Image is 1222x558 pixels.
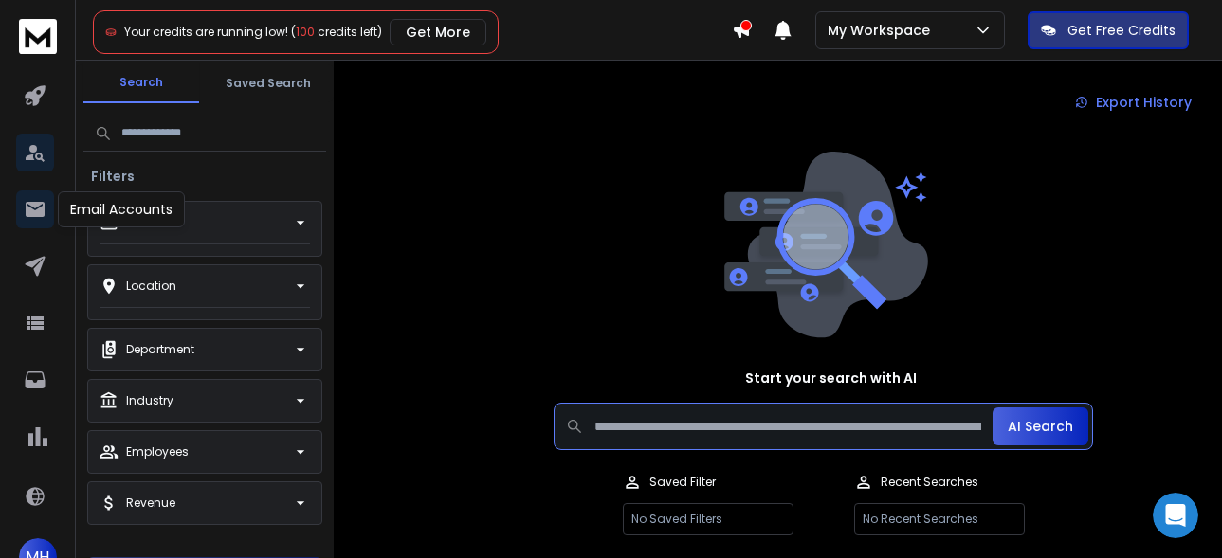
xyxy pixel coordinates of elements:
iframe: Intercom live chat [1153,493,1198,538]
p: Get Free Credits [1067,21,1176,40]
p: Saved Filter [649,475,716,490]
img: Profile image for Rohan [203,30,241,68]
span: Messages [157,430,223,443]
img: image [720,152,928,338]
p: Recent Searches [881,475,978,490]
p: Location [126,279,176,294]
button: Messages [126,383,252,459]
a: Export History [1060,83,1207,121]
button: Get More [390,19,486,45]
img: logo [38,40,165,63]
div: Send us a message [39,303,317,323]
span: Home [42,430,84,443]
div: Send us a messageWe'll be back online [DATE] [19,287,360,359]
h1: Start your search with AI [745,369,917,387]
span: ( credits left) [291,24,382,40]
p: Department [126,342,194,357]
button: Help [253,383,379,459]
div: Close [326,30,360,64]
button: Saved Search [210,64,326,102]
button: Get Free Credits [1028,11,1189,49]
img: Profile image for Raj [239,30,277,68]
span: Your credits are running low! [124,24,288,40]
button: Search [83,63,199,103]
div: Email Accounts [58,191,185,227]
p: Employees [126,444,189,459]
p: No Saved Filters [623,503,793,535]
p: How can we assist you [DATE]? [38,199,341,263]
p: Revenue [126,495,175,511]
span: 100 [296,24,315,40]
p: Hi [PERSON_NAME] 👋 [38,135,341,199]
p: My Workspace [828,21,938,40]
h3: Filters [83,167,142,186]
p: No Recent Searches [854,503,1025,535]
img: Profile image for Lakshita [275,30,313,68]
button: AI Search [993,407,1088,445]
img: logo [19,19,57,54]
div: We'll be back online [DATE] [39,323,317,343]
span: Help [301,430,331,443]
p: Industry [126,393,173,408]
